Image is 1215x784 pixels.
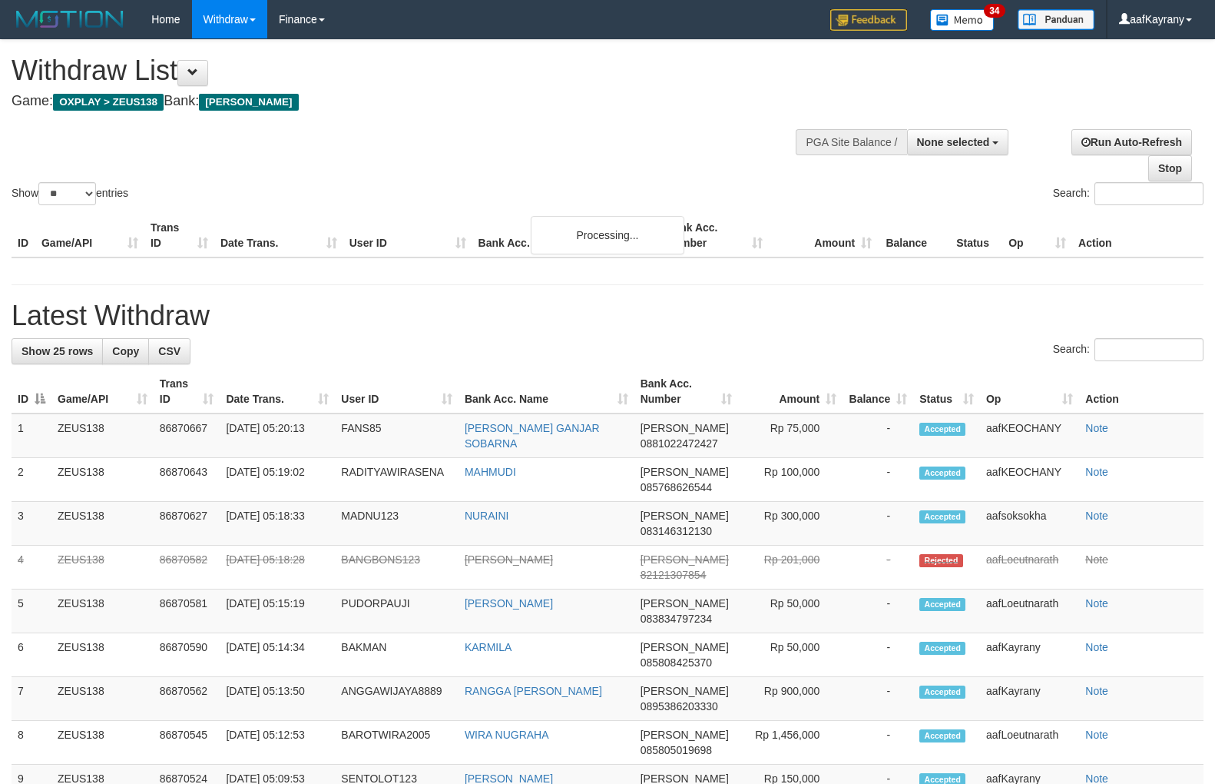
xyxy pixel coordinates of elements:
[12,370,51,414] th: ID: activate to sort column descending
[335,590,459,633] td: PUDORPAUJI
[12,721,51,765] td: 8
[12,301,1203,331] h1: Latest Withdraw
[335,502,459,546] td: MADNU123
[769,214,878,257] th: Amount
[738,502,843,546] td: Rp 300,000
[12,458,51,502] td: 2
[878,214,950,257] th: Balance
[102,338,149,364] a: Copy
[980,633,1079,677] td: aafKayrany
[335,546,459,590] td: BANGBONS123
[12,338,103,364] a: Show 25 rows
[980,458,1079,502] td: aafKEOCHANY
[641,656,712,669] span: Copy 085808425370 to clipboard
[1053,338,1203,361] label: Search:
[465,685,602,697] a: RANGGA [PERSON_NAME]
[919,729,965,742] span: Accepted
[919,686,965,699] span: Accepted
[919,598,965,611] span: Accepted
[51,414,154,458] td: ZEUS138
[738,414,843,458] td: Rp 75,000
[1085,641,1108,653] a: Note
[12,677,51,721] td: 7
[980,370,1079,414] th: Op: activate to sort column ascending
[980,677,1079,721] td: aafKayrany
[641,525,712,537] span: Copy 083146312130 to clipboard
[335,721,459,765] td: BAROTWIRA2005
[154,502,220,546] td: 86870627
[51,590,154,633] td: ZEUS138
[335,677,459,721] td: ANGGAWIJAYA8889
[38,182,96,205] select: Showentries
[641,641,729,653] span: [PERSON_NAME]
[465,510,509,522] a: NURAINI
[738,721,843,765] td: Rp 1,456,000
[843,502,913,546] td: -
[1085,422,1108,434] a: Note
[199,94,298,111] span: [PERSON_NAME]
[980,546,1079,590] td: aafLoeutnarath
[984,4,1005,18] span: 34
[465,553,553,566] a: [PERSON_NAME]
[51,721,154,765] td: ZEUS138
[220,721,335,765] td: [DATE] 05:12:53
[51,546,154,590] td: ZEUS138
[843,677,913,721] td: -
[343,214,472,257] th: User ID
[12,590,51,633] td: 5
[335,458,459,502] td: RADITYAWIRASENA
[51,502,154,546] td: ZEUS138
[830,9,907,31] img: Feedback.jpg
[796,129,906,155] div: PGA Site Balance /
[919,554,962,567] span: Rejected
[144,214,214,257] th: Trans ID
[12,633,51,677] td: 6
[465,597,553,610] a: [PERSON_NAME]
[220,414,335,458] td: [DATE] 05:20:13
[220,458,335,502] td: [DATE] 05:19:02
[641,437,718,450] span: Copy 0881022472427 to clipboard
[930,9,995,31] img: Button%20Memo.svg
[158,345,180,357] span: CSV
[1053,182,1203,205] label: Search:
[220,633,335,677] td: [DATE] 05:14:34
[154,546,220,590] td: 86870582
[950,214,1002,257] th: Status
[641,422,729,434] span: [PERSON_NAME]
[980,590,1079,633] td: aafLoeutnarath
[12,182,128,205] label: Show entries
[641,510,729,522] span: [PERSON_NAME]
[472,214,660,257] th: Bank Acc. Name
[738,546,843,590] td: Rp 201,000
[634,370,738,414] th: Bank Acc. Number: activate to sort column ascending
[843,633,913,677] td: -
[51,458,154,502] td: ZEUS138
[335,633,459,677] td: BAKMAN
[22,345,93,357] span: Show 25 rows
[154,414,220,458] td: 86870667
[641,613,712,625] span: Copy 083834797234 to clipboard
[154,721,220,765] td: 86870545
[459,370,634,414] th: Bank Acc. Name: activate to sort column ascending
[660,214,769,257] th: Bank Acc. Number
[641,685,729,697] span: [PERSON_NAME]
[465,641,511,653] a: KARMILA
[1085,685,1108,697] a: Note
[919,423,965,436] span: Accepted
[531,216,684,254] div: Processing...
[980,414,1079,458] td: aafKEOCHANY
[148,338,190,364] a: CSV
[1079,370,1203,414] th: Action
[12,214,35,257] th: ID
[465,466,516,478] a: MAHMUDI
[12,8,128,31] img: MOTION_logo.png
[907,129,1009,155] button: None selected
[51,633,154,677] td: ZEUS138
[738,590,843,633] td: Rp 50,000
[843,546,913,590] td: -
[335,370,459,414] th: User ID: activate to sort column ascending
[1094,182,1203,205] input: Search:
[53,94,164,111] span: OXPLAY > ZEUS138
[738,677,843,721] td: Rp 900,000
[1148,155,1192,181] a: Stop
